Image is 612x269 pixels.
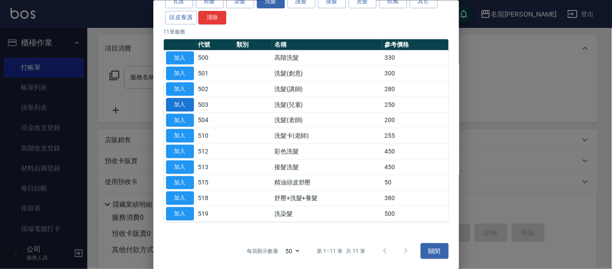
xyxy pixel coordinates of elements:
button: 加入 [166,129,194,143]
th: 代號 [196,39,234,50]
td: 洗髮(兒童) [272,97,382,112]
button: 加入 [166,67,194,80]
td: 504 [196,112,234,128]
button: 加入 [166,145,194,158]
td: 200 [382,112,448,128]
p: 每頁顯示數量 [247,247,278,255]
td: 精油頭皮舒壓 [272,175,382,191]
td: 519 [196,206,234,221]
td: 512 [196,143,234,159]
td: 洗染髮 [272,206,382,221]
button: 加入 [166,176,194,189]
td: 330 [382,50,448,66]
p: 第 1–11 筆 共 11 筆 [317,247,365,255]
td: 50 [382,175,448,191]
th: 類別 [234,39,272,50]
button: 頭皮養護 [165,10,197,24]
button: 加入 [166,207,194,221]
button: 加入 [166,113,194,127]
td: 300 [382,65,448,81]
td: 接髮洗髮 [272,159,382,175]
td: 255 [382,128,448,143]
td: 洗髮(老師) [272,112,382,128]
button: 關閉 [421,243,449,259]
td: 彩色洗髮 [272,143,382,159]
td: 501 [196,65,234,81]
td: 洗髮(創意) [272,65,382,81]
td: 518 [196,190,234,206]
td: 洗髮卡(老師) [272,128,382,143]
td: 250 [382,97,448,112]
td: 450 [382,159,448,175]
th: 名稱 [272,39,382,50]
td: 450 [382,143,448,159]
td: 500 [196,50,234,66]
td: 503 [196,97,234,112]
p: 11 筆服務 [164,27,449,35]
td: 502 [196,81,234,97]
button: 清除 [198,10,226,24]
td: 500 [382,206,448,221]
button: 加入 [166,82,194,96]
td: 280 [382,81,448,97]
div: 50 [282,239,303,262]
button: 加入 [166,191,194,205]
td: 洗髮(講師) [272,81,382,97]
td: 510 [196,128,234,143]
td: 515 [196,175,234,191]
td: 高階洗髮 [272,50,382,66]
td: 舒壓+洗髮+養髮 [272,190,382,206]
button: 加入 [166,51,194,65]
button: 加入 [166,160,194,174]
td: 513 [196,159,234,175]
td: 380 [382,190,448,206]
button: 加入 [166,98,194,111]
th: 參考價格 [382,39,448,50]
